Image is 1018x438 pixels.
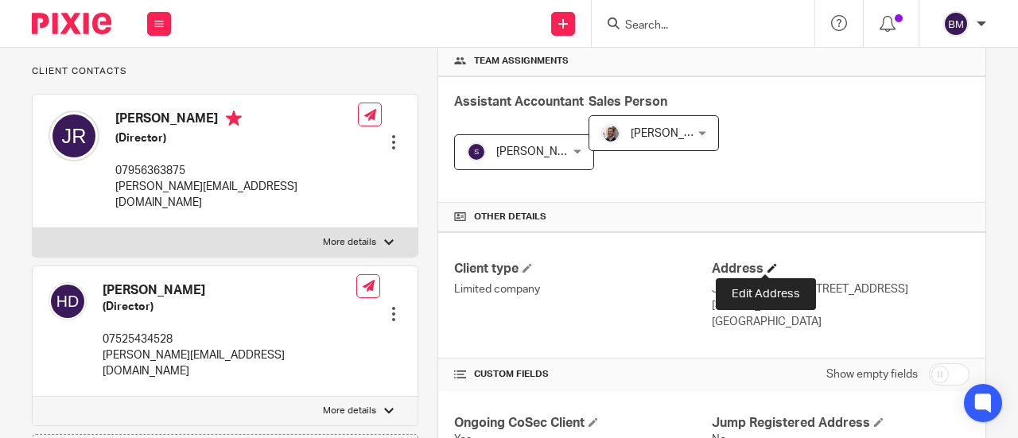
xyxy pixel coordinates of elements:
[323,405,376,417] p: More details
[32,65,418,78] p: Client contacts
[496,146,593,157] span: [PERSON_NAME] B
[712,281,969,297] p: Jump Accounting, [STREET_ADDRESS]
[323,236,376,249] p: More details
[115,163,358,179] p: 07956363875
[103,331,356,347] p: 07525434528
[226,110,242,126] i: Primary
[467,142,486,161] img: svg%3E
[943,11,969,37] img: svg%3E
[454,368,712,381] h4: CUSTOM FIELDS
[103,347,356,380] p: [PERSON_NAME][EMAIL_ADDRESS][DOMAIN_NAME]
[624,19,767,33] input: Search
[454,95,584,108] span: Assistant Accountant
[712,314,969,330] p: [GEOGRAPHIC_DATA]
[454,261,712,277] h4: Client type
[474,55,569,68] span: Team assignments
[49,282,87,320] img: svg%3E
[103,299,356,315] h5: (Director)
[601,124,620,143] img: Matt%20Circle.png
[826,366,918,382] label: Show empty fields
[103,282,356,299] h4: [PERSON_NAME]
[454,415,712,432] h4: Ongoing CoSec Client
[115,110,358,130] h4: [PERSON_NAME]
[115,179,358,211] p: [PERSON_NAME][EMAIL_ADDRESS][DOMAIN_NAME]
[454,281,712,297] p: Limited company
[712,261,969,277] h4: Address
[32,13,111,34] img: Pixie
[589,95,667,108] span: Sales Person
[115,130,358,146] h5: (Director)
[712,415,969,432] h4: Jump Registered Address
[712,297,969,313] p: [STREET_ADDRESS]
[474,211,546,223] span: Other details
[49,110,99,161] img: svg%3E
[631,128,718,139] span: [PERSON_NAME]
